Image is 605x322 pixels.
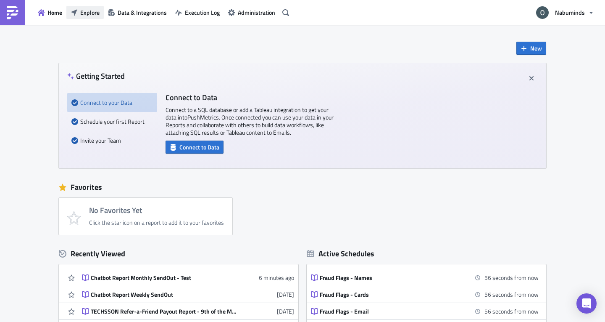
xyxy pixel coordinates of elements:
div: Invite your Team [71,131,153,150]
div: Fraud Flags - Cards [320,291,467,298]
button: Data & Integrations [104,6,171,19]
img: PushMetrics [6,6,19,19]
span: Connect to Data [179,143,219,152]
button: Home [34,6,66,19]
a: Fraud Flags - Email56 seconds from now [311,303,539,319]
a: Fraud Flags - Names56 seconds from now [311,269,539,286]
div: Chatbot Report Monthly SendOut - Test [91,274,238,282]
button: Explore [66,6,104,19]
span: Home [47,8,62,17]
time: 2025-10-01 17:30 [484,307,539,316]
div: Connect to your Data [71,93,153,112]
div: Schedule your first Report [71,112,153,131]
div: Click the star icon on a report to add it to your favorites [89,219,224,226]
span: Explore [80,8,100,17]
img: Avatar [535,5,550,20]
a: TECHSSON Refer-a-Friend Payout Report - 9th of the Month[DATE] [82,303,294,319]
time: 2025-09-22T07:04:24Z [277,290,294,299]
button: Nabuminds [531,3,599,22]
div: Open Intercom Messenger [576,293,597,314]
div: TECHSSON Refer-a-Friend Payout Report - 9th of the Month [91,308,238,315]
span: Nabuminds [555,8,585,17]
a: Connect to Data [166,142,224,151]
a: Chatbot Report Monthly SendOut - Test6 minutes ago [82,269,294,286]
span: Data & Integrations [118,8,167,17]
span: Execution Log [185,8,220,17]
div: Chatbot Report Weekly SendOut [91,291,238,298]
time: 2025-10-01 17:30 [484,273,539,282]
div: Recently Viewed [59,247,298,260]
a: Chatbot Report Weekly SendOut[DATE] [82,286,294,303]
p: Connect to a SQL database or add a Tableau integration to get your data into PushMetrics . Once c... [166,106,334,136]
h4: No Favorites Yet [89,206,224,215]
button: Connect to Data [166,141,224,154]
span: New [530,44,542,53]
a: Fraud Flags - Cards56 seconds from now [311,286,539,303]
h4: Connect to Data [166,93,334,102]
time: 2025-10-01T14:23:09Z [259,273,294,282]
button: New [516,42,546,55]
time: 2025-09-10T08:10:30Z [277,307,294,316]
time: 2025-10-01 17:30 [484,290,539,299]
div: Favorites [59,181,546,194]
h4: Getting Started [67,72,125,80]
div: Fraud Flags - Names [320,274,467,282]
div: Active Schedules [307,249,374,258]
span: Administration [238,8,275,17]
button: Administration [224,6,279,19]
button: Execution Log [171,6,224,19]
div: Fraud Flags - Email [320,308,467,315]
